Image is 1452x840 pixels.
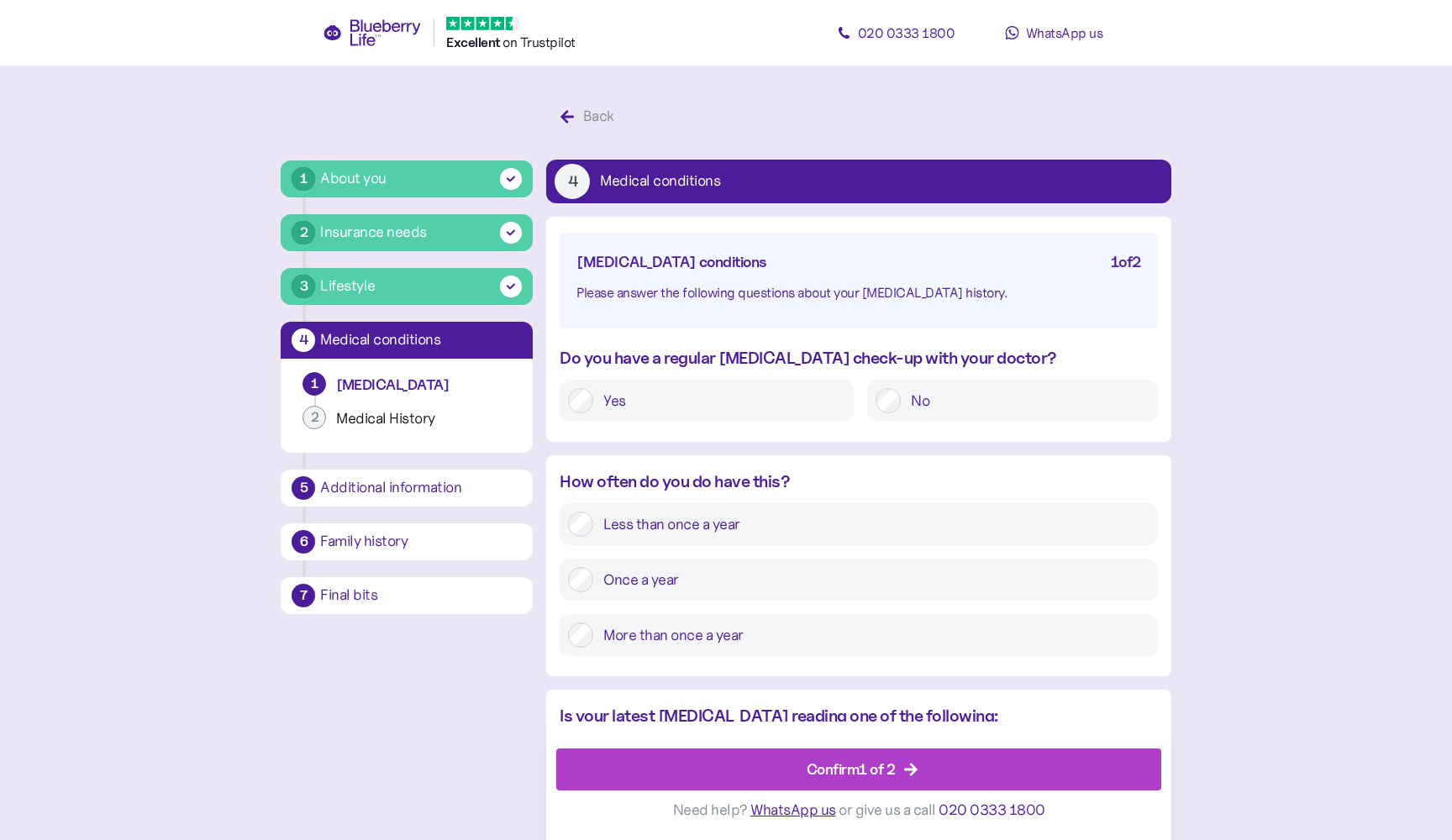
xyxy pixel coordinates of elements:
div: How often do you do have this? [560,469,1157,495]
div: Final bits [320,588,522,603]
a: WhatsApp us [978,16,1129,50]
button: 4Medical conditions [546,160,1171,203]
button: 6Family history [281,523,533,560]
div: Additional information [320,480,522,496]
div: Lifestyle [320,275,376,297]
span: Excellent ️ [446,34,502,50]
span: 020 0333 1800 [858,24,955,41]
div: Need help? or give us a call [556,790,1160,830]
div: 1 [302,372,326,396]
span: on Trustpilot [502,34,576,50]
label: No [901,388,1149,413]
div: Back [583,105,614,128]
button: 1About you [281,160,533,197]
div: [MEDICAL_DATA] [336,375,511,395]
button: 7Final bits [281,577,533,614]
button: 5Additional information [281,470,533,507]
div: Confirm 1 of 2 [807,758,896,780]
button: 3Lifestyle [281,268,533,305]
button: Confirm1 of 2 [556,748,1160,790]
div: 5 [292,476,315,500]
div: Insurance needs [320,221,427,244]
div: Medical conditions [320,333,522,348]
div: Please answer the following questions about your [MEDICAL_DATA] history. [576,282,1140,303]
div: Is your latest [MEDICAL_DATA] reading one of the following: [560,703,1071,729]
div: 1 [292,167,315,191]
div: 3 [292,275,315,298]
div: Do you have a regular [MEDICAL_DATA] check-up with your doctor? [560,345,1157,371]
div: Medical conditions [600,174,720,189]
div: [MEDICAL_DATA] conditions [576,250,767,274]
div: 4 [292,328,315,352]
div: 7 [292,584,315,607]
div: 4 [555,164,590,199]
span: WhatsApp us [750,801,836,819]
button: 1[MEDICAL_DATA] [294,372,519,406]
div: 6 [292,530,315,554]
button: 2Medical History [294,406,519,439]
label: Yes [593,388,845,413]
button: Back [546,99,633,134]
span: 020 0333 1800 [939,801,1045,819]
span: WhatsApp us [1026,24,1103,41]
label: Once a year [593,567,1149,592]
button: 4Medical conditions [281,322,533,359]
button: 2Insurance needs [281,214,533,251]
div: About you [320,167,387,190]
div: 2 [292,221,315,244]
div: 2 [302,406,326,429]
div: Medical History [336,409,511,428]
label: Less than once a year [593,512,1149,537]
label: More than once a year [593,622,1149,648]
a: 020 0333 1800 [820,16,971,50]
div: 1 of 2 [1111,250,1141,274]
div: Family history [320,534,522,549]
